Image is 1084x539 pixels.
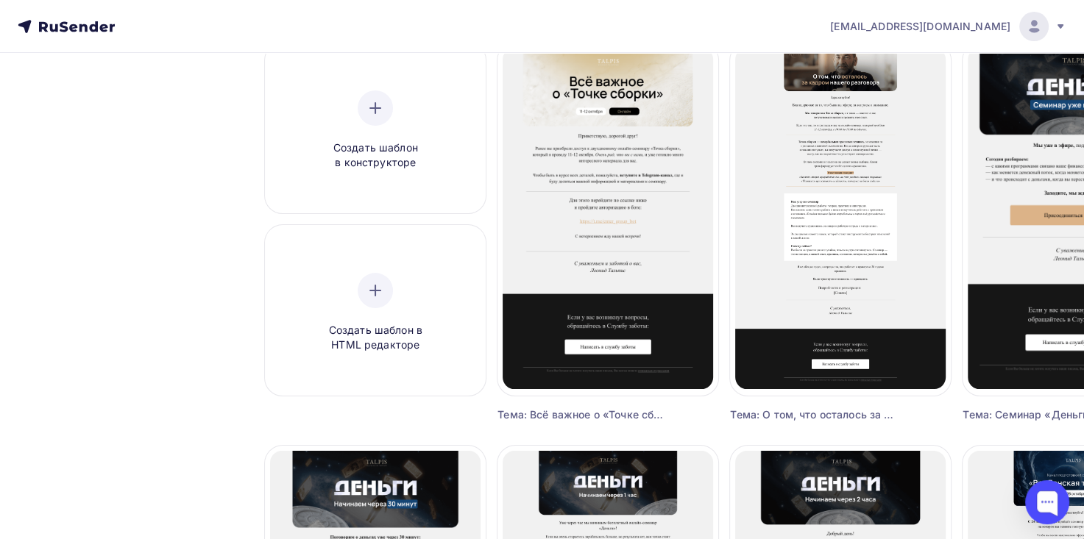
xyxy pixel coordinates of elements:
[730,407,896,422] div: Тема: О том, что осталось за кадром нашего разговора
[305,323,445,353] span: Создать шаблон в HTML редакторе
[305,140,445,171] span: Создать шаблон в конструкторе
[830,19,1010,34] span: [EMAIL_ADDRESS][DOMAIN_NAME]
[497,407,663,422] div: Тема: Всё важное о «Точке сборки»
[830,12,1066,41] a: [EMAIL_ADDRESS][DOMAIN_NAME]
